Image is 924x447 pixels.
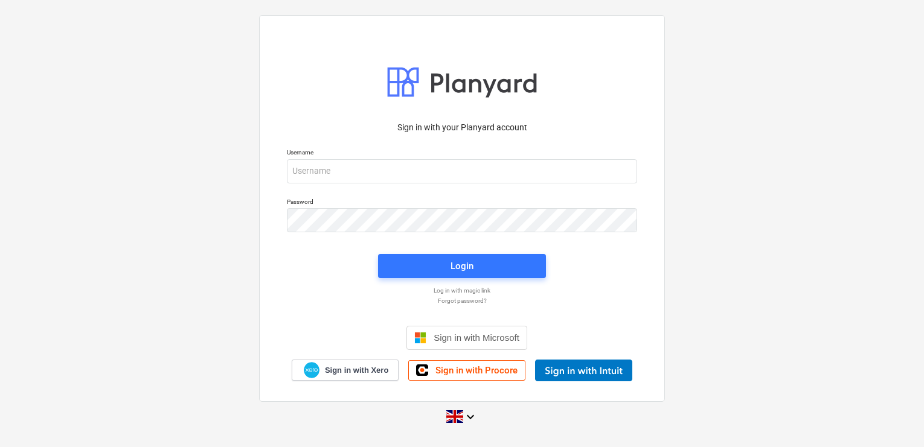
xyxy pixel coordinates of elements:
[434,332,519,343] span: Sign in with Microsoft
[287,159,637,183] input: Username
[451,258,473,274] div: Login
[287,198,637,208] p: Password
[435,365,518,376] span: Sign in with Procore
[325,365,388,376] span: Sign in with Xero
[408,360,525,381] a: Sign in with Procore
[304,362,319,378] img: Xero logo
[281,297,643,305] a: Forgot password?
[287,121,637,134] p: Sign in with your Planyard account
[414,332,426,344] img: Microsoft logo
[463,410,478,424] i: keyboard_arrow_down
[287,148,637,159] p: Username
[378,254,546,278] button: Login
[292,360,399,381] a: Sign in with Xero
[281,287,643,294] a: Log in with magic link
